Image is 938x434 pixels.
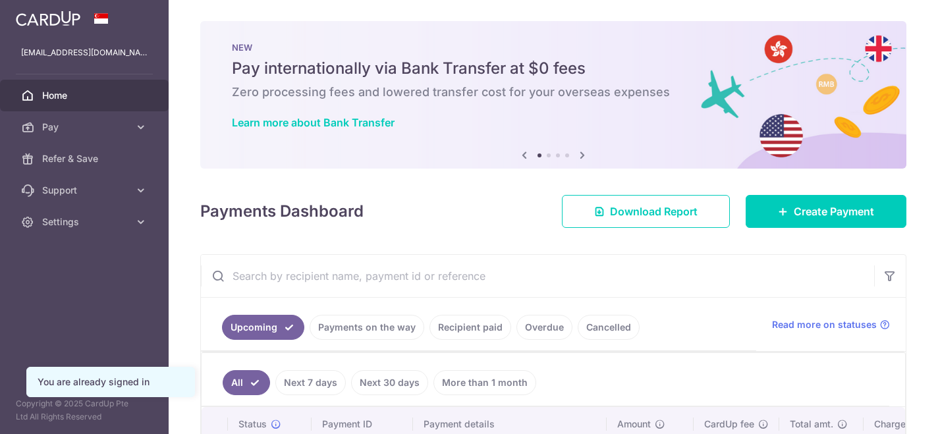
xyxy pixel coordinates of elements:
span: Create Payment [794,203,874,219]
a: Payments on the way [310,315,424,340]
span: Support [42,184,129,197]
p: NEW [232,42,875,53]
h4: Payments Dashboard [200,200,364,223]
iframe: Opens a widget where you can find more information [853,394,925,427]
span: Status [238,418,267,431]
span: CardUp fee [704,418,754,431]
a: Upcoming [222,315,304,340]
a: Next 7 days [275,370,346,395]
span: Amount [617,418,651,431]
a: Next 30 days [351,370,428,395]
a: All [223,370,270,395]
h5: Pay internationally via Bank Transfer at $0 fees [232,58,875,79]
a: Read more on statuses [772,318,890,331]
a: Create Payment [746,195,906,228]
span: Download Report [610,203,698,219]
a: Overdue [516,315,572,340]
span: Read more on statuses [772,318,877,331]
span: Home [42,89,129,102]
span: Total amt. [790,418,833,431]
h6: Zero processing fees and lowered transfer cost for your overseas expenses [232,84,875,100]
a: More than 1 month [433,370,536,395]
p: [EMAIL_ADDRESS][DOMAIN_NAME] [21,46,148,59]
span: Settings [42,215,129,229]
span: Pay [42,121,129,134]
img: CardUp [16,11,80,26]
span: Refer & Save [42,152,129,165]
a: Recipient paid [429,315,511,340]
input: Search by recipient name, payment id or reference [201,255,874,297]
a: Download Report [562,195,730,228]
a: Learn more about Bank Transfer [232,116,395,129]
div: You are already signed in [38,375,184,389]
img: Bank transfer banner [200,21,906,169]
a: Cancelled [578,315,640,340]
